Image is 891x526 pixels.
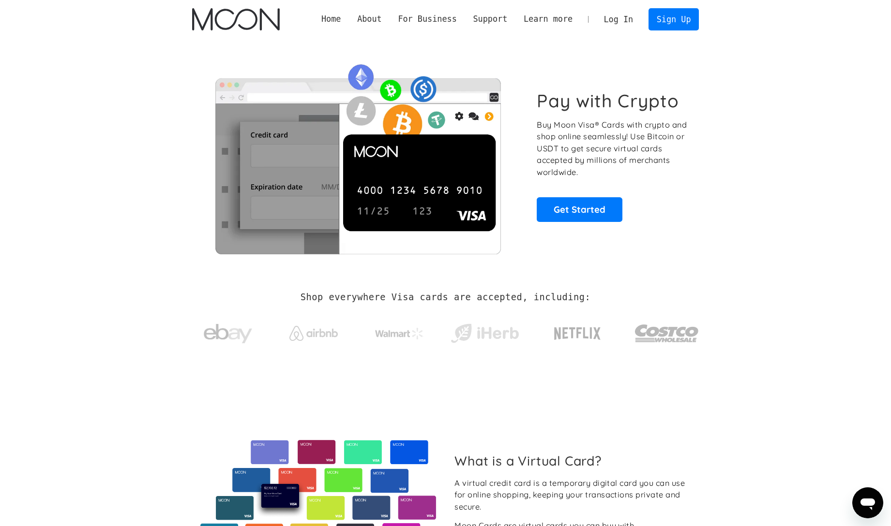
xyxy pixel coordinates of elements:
img: Netflix [553,321,602,346]
a: ebay [192,309,264,354]
a: iHerb [449,311,521,351]
a: Log In [596,9,641,30]
img: iHerb [449,321,521,346]
p: Buy Moon Visa® Cards with crypto and shop online seamlessly! Use Bitcoin or USDT to get secure vi... [537,119,688,178]
a: Home [313,13,349,25]
h2: Shop everywhere Visa cards are accepted, including: [301,292,590,303]
img: ebay [204,319,252,349]
a: home [192,8,280,30]
a: Get Started [537,197,622,221]
div: Learn more [515,13,581,25]
div: About [349,13,390,25]
div: About [357,13,382,25]
div: For Business [398,13,456,25]
img: Costco [634,315,699,351]
div: Learn more [524,13,573,25]
h2: What is a Virtual Card? [454,453,691,468]
iframe: Button to launch messaging window [852,487,883,518]
img: Walmart [375,328,423,339]
div: For Business [390,13,465,25]
img: Airbnb [289,326,338,341]
div: Support [473,13,507,25]
div: A virtual credit card is a temporary digital card you can use for online shopping, keeping your t... [454,477,691,513]
div: Support [465,13,515,25]
a: Netflix [534,312,621,351]
a: Walmart [363,318,435,344]
a: Airbnb [277,316,349,346]
a: Costco [634,306,699,356]
img: Moon Cards let you spend your crypto anywhere Visa is accepted. [192,58,524,254]
h1: Pay with Crypto [537,90,679,112]
img: Moon Logo [192,8,280,30]
a: Sign Up [649,8,699,30]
